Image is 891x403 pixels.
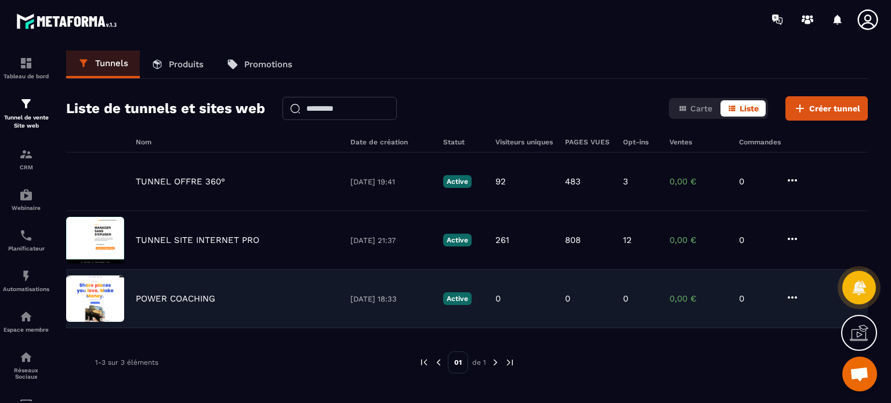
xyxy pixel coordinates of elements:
[95,358,158,366] p: 1-3 sur 3 éléments
[669,293,727,304] p: 0,00 €
[669,235,727,245] p: 0,00 €
[3,260,49,301] a: automationsautomationsAutomatisations
[443,175,472,188] p: Active
[739,176,774,187] p: 0
[19,56,33,70] img: formation
[66,158,102,169] img: image
[495,138,553,146] h6: Visiteurs uniques
[443,138,484,146] h6: Statut
[169,59,204,70] p: Produits
[66,217,124,263] img: image
[495,176,506,187] p: 92
[720,100,766,117] button: Liste
[215,50,304,78] a: Promotions
[3,114,49,130] p: Tunnel de vente Site web
[3,367,49,380] p: Réseaux Sociaux
[3,179,49,220] a: automationsautomationsWebinaire
[19,310,33,324] img: automations
[565,293,570,304] p: 0
[19,269,33,283] img: automations
[3,245,49,252] p: Planificateur
[623,235,632,245] p: 12
[669,138,727,146] h6: Ventes
[739,138,781,146] h6: Commandes
[3,205,49,211] p: Webinaire
[3,220,49,260] a: schedulerschedulerPlanificateur
[505,357,515,368] img: next
[19,350,33,364] img: social-network
[565,176,581,187] p: 483
[3,301,49,342] a: automationsautomationsEspace membre
[433,357,444,368] img: prev
[19,188,33,202] img: automations
[448,351,468,373] p: 01
[3,48,49,88] a: formationformationTableau de bord
[66,275,124,322] img: image
[19,147,33,161] img: formation
[136,293,215,304] p: POWER COACHING
[623,176,628,187] p: 3
[565,138,611,146] h6: PAGES VUES
[350,177,432,186] p: [DATE] 19:41
[136,138,339,146] h6: Nom
[785,96,868,121] button: Créer tunnel
[66,97,265,120] h2: Liste de tunnels et sites web
[669,176,727,187] p: 0,00 €
[3,88,49,139] a: formationformationTunnel de vente Site web
[490,357,501,368] img: next
[443,234,472,246] p: Active
[19,97,33,111] img: formation
[350,138,432,146] h6: Date de création
[690,104,712,113] span: Carte
[136,235,259,245] p: TUNNEL SITE INTERNET PRO
[472,358,486,367] p: de 1
[136,176,225,187] p: TUNNEL OFFRE 360°
[350,295,432,303] p: [DATE] 18:33
[3,73,49,79] p: Tableau de bord
[3,326,49,333] p: Espace membre
[3,164,49,170] p: CRM
[565,235,581,245] p: 808
[739,235,774,245] p: 0
[419,357,429,368] img: prev
[740,104,759,113] span: Liste
[16,10,121,32] img: logo
[809,103,860,114] span: Créer tunnel
[244,59,292,70] p: Promotions
[3,342,49,389] a: social-networksocial-networkRéseaux Sociaux
[3,286,49,292] p: Automatisations
[66,50,140,78] a: Tunnels
[443,292,472,305] p: Active
[623,138,658,146] h6: Opt-ins
[623,293,628,304] p: 0
[350,236,432,245] p: [DATE] 21:37
[3,139,49,179] a: formationformationCRM
[739,293,774,304] p: 0
[140,50,215,78] a: Produits
[495,293,501,304] p: 0
[842,357,877,391] div: Ouvrir le chat
[19,228,33,242] img: scheduler
[671,100,719,117] button: Carte
[495,235,509,245] p: 261
[95,58,128,68] p: Tunnels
